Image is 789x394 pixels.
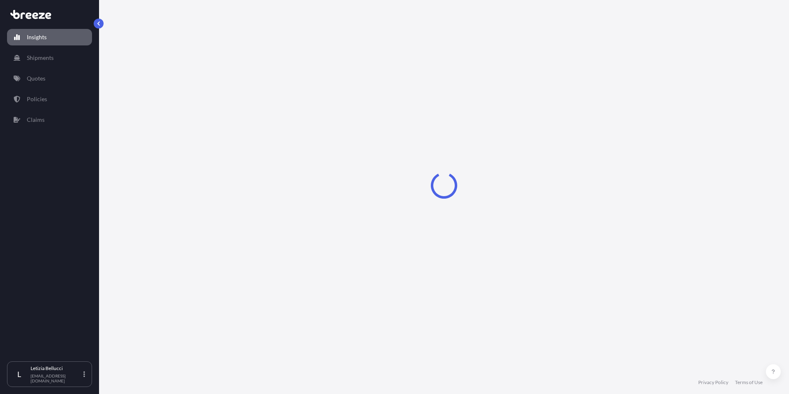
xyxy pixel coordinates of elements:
[7,70,92,87] a: Quotes
[27,33,47,41] p: Insights
[7,29,92,45] a: Insights
[7,91,92,107] a: Policies
[7,112,92,128] a: Claims
[735,379,763,386] a: Terms of Use
[698,379,728,386] a: Privacy Policy
[27,54,54,62] p: Shipments
[31,365,82,372] p: Letizia Bellucci
[17,370,21,378] span: L
[27,116,45,124] p: Claims
[27,95,47,103] p: Policies
[31,373,82,383] p: [EMAIL_ADDRESS][DOMAIN_NAME]
[27,74,45,83] p: Quotes
[7,50,92,66] a: Shipments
